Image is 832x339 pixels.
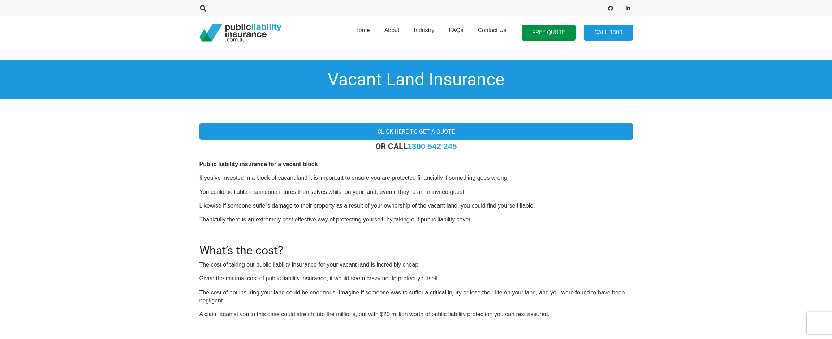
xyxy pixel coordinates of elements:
[199,310,633,318] p: A claim against you in this case could stretch into the millions, but with $20 million worth of p...
[354,27,370,33] span: Home
[375,141,457,151] strong: OR CALL
[199,235,633,257] h2: What’s the cost?
[199,261,633,269] p: The cost of taking out public liability insurance for your vacant land is incredibly cheap.
[199,216,633,224] p: Thankfully there is an extremely cost effective way of protecting yourself, by taking out public ...
[470,14,513,51] a: Contact Us
[199,188,633,196] p: You could be liable if someone injures themselves whilst on your land, even if they’re an uninvit...
[522,25,576,41] a: FREE QUOTE
[478,27,506,33] span: Contact Us
[408,142,457,151] a: 1300 542 245
[449,27,463,33] span: FAQs
[377,14,407,51] a: About
[199,123,633,140] a: Click here to get a quote
[406,14,441,51] a: Industry
[441,14,470,51] a: FAQs
[347,14,377,51] a: Home
[414,27,434,33] span: Industry
[623,3,633,13] a: LinkedIn
[605,3,616,13] a: Facebook
[199,24,281,42] a: pli_logotransparent
[196,5,211,12] a: Search
[199,289,633,305] p: The cost of not insuring your land could be enormous. Imagine if someone was to suffer a critical...
[384,27,400,33] span: About
[199,275,633,283] p: Given the minimal cost of public liability insurance, it would seem crazy not to protect yourself.
[199,174,633,182] p: If you’ve invested in a block of vacant land it is important to ensure you are protected financia...
[199,202,633,210] p: Likewise if someone suffers damage to their property as a result of your ownership of the vacant ...
[199,161,318,167] b: Public liability insurance for a vacant block
[584,25,633,41] a: Call 1300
